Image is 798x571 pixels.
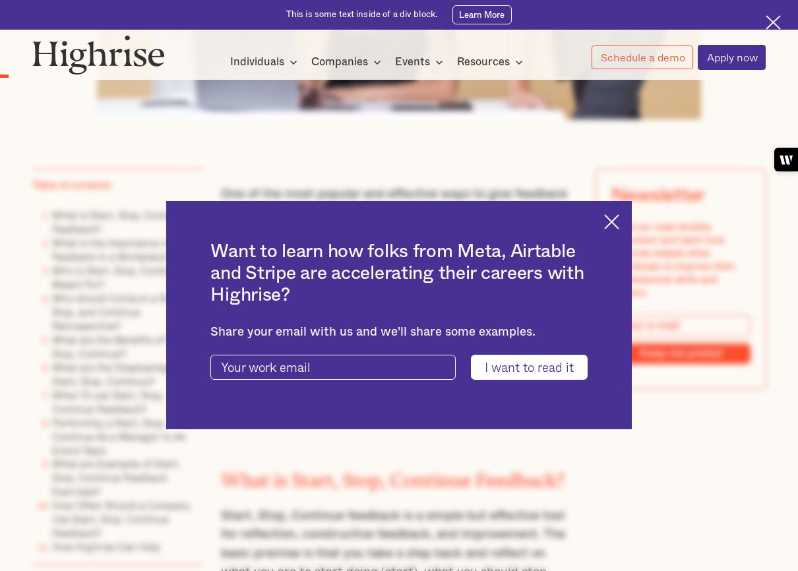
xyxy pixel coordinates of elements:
div: Individuals [230,54,301,70]
div: Events [395,54,430,70]
div: Individuals [230,54,284,70]
input: I want to read it [471,355,588,380]
form: current-ascender-blog-article-modal-form [210,355,587,380]
div: Resources [457,54,527,70]
div: This is some text inside of a div block. [286,9,437,21]
img: Highrise logo [32,35,165,75]
div: Share your email with us and we'll share some examples. [210,325,587,340]
a: Apply now [698,45,766,69]
div: Resources [457,54,510,70]
div: Companies [311,54,385,70]
a: Schedule a demo [592,45,693,70]
div: Companies [311,54,368,70]
div: Events [395,54,447,70]
h2: Want to learn how folks from Meta, Airtable and Stripe are accelerating their careers with Highrise? [210,241,587,305]
img: Cross icon [604,214,619,229]
img: Cross icon [766,15,781,30]
a: Learn More [452,5,512,24]
input: Your work email [210,355,455,380]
